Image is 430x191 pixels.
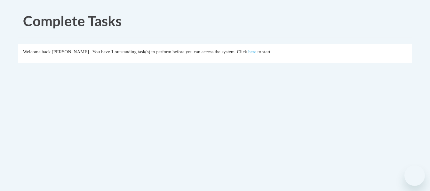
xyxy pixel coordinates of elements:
[111,49,113,54] span: 1
[52,49,89,54] span: [PERSON_NAME]
[258,49,272,54] span: to start.
[23,12,122,29] span: Complete Tasks
[115,49,247,54] span: outstanding task(s) to perform before you can access the system. Click
[23,49,51,54] span: Welcome back
[90,49,110,54] span: . You have
[404,165,425,186] iframe: Button to launch messaging window
[248,49,256,54] a: here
